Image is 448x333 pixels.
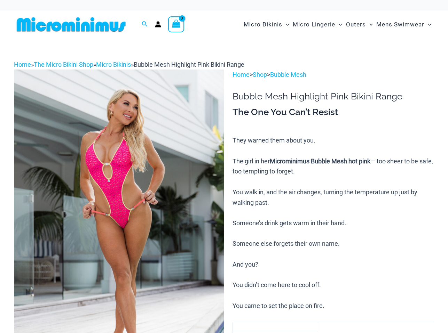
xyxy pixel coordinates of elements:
a: View Shopping Cart, empty [168,16,184,32]
span: Menu Toggle [282,16,289,33]
h1: Bubble Mesh Highlight Pink Bikini Range [233,91,434,102]
a: Search icon link [142,20,148,29]
img: MM SHOP LOGO FLAT [14,17,128,32]
a: Micro LingerieMenu ToggleMenu Toggle [291,14,344,35]
a: Micro Bikinis [96,61,131,68]
span: Micro Lingerie [293,16,335,33]
nav: Site Navigation [241,13,434,36]
span: Menu Toggle [366,16,373,33]
a: Mens SwimwearMenu ToggleMenu Toggle [375,14,433,35]
span: Outers [346,16,366,33]
span: Menu Toggle [424,16,431,33]
a: OutersMenu ToggleMenu Toggle [344,14,375,35]
a: Home [233,71,250,78]
a: Micro BikinisMenu ToggleMenu Toggle [242,14,291,35]
a: The Micro Bikini Shop [34,61,93,68]
p: They warned them about you. The girl in her — too sheer to be safe, too tempting to forget. You w... [233,135,434,311]
span: Micro Bikinis [244,16,282,33]
h3: The One You Can’t Resist [233,106,434,118]
b: Microminimus Bubble Mesh hot pink [270,157,370,165]
span: Bubble Mesh Highlight Pink Bikini Range [134,61,244,68]
a: Account icon link [155,21,161,27]
a: Home [14,61,31,68]
p: > > [233,70,434,80]
a: Bubble Mesh [270,71,306,78]
span: » » » [14,61,244,68]
span: Menu Toggle [335,16,342,33]
span: Mens Swimwear [376,16,424,33]
a: Shop [253,71,267,78]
